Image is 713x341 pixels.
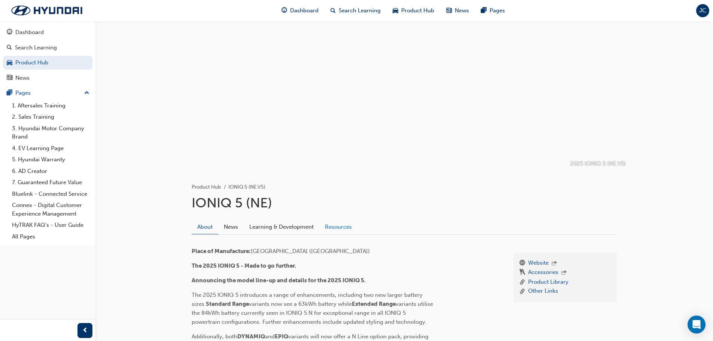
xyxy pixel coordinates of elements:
span: guage-icon [7,29,12,36]
a: HyTRAK FAQ's - User Guide [9,219,92,231]
a: Connex - Digital Customer Experience Management [9,200,92,219]
span: Standard Range [206,301,249,307]
span: guage-icon [281,6,287,15]
span: and [265,333,275,340]
div: Open Intercom Messenger [688,316,706,334]
a: About [192,220,218,234]
a: search-iconSearch Learning [324,3,387,18]
span: Dashboard [290,6,319,15]
a: Product Hub [3,56,92,70]
span: Place of Manufacture: [192,248,251,255]
a: 6. AD Creator [9,165,92,177]
button: Pages [3,86,92,100]
a: 5. Hyundai Warranty [9,154,92,165]
div: Pages [15,89,31,97]
span: pages-icon [7,90,12,97]
span: variants utilise the 84kWh battery currently seen in IONIQ 5 N for exceptional range in all IONIQ... [192,301,435,325]
a: Resources [319,220,357,234]
span: prev-icon [82,326,88,335]
span: search-icon [330,6,336,15]
span: outbound-icon [552,261,557,267]
a: All Pages [9,231,92,243]
span: news-icon [446,6,452,15]
button: DashboardSearch LearningProduct HubNews [3,24,92,86]
div: Dashboard [15,28,44,37]
span: Product Hub [401,6,434,15]
button: JC [696,4,709,17]
div: News [15,74,30,82]
a: Other Links [528,287,558,296]
span: up-icon [84,88,89,98]
span: car-icon [393,6,398,15]
span: [GEOGRAPHIC_DATA] ([GEOGRAPHIC_DATA]) [251,248,370,255]
span: DYNAMIQ [237,333,265,340]
a: Learning & Development [244,220,319,234]
a: car-iconProduct Hub [387,3,440,18]
span: Search Learning [339,6,381,15]
span: link-icon [519,287,525,296]
a: 7. Guaranteed Future Value [9,177,92,188]
span: JC [699,6,706,15]
a: 2. Sales Training [9,111,92,123]
span: Additionally, both [192,333,237,340]
a: Accessories [528,268,558,278]
p: 2025 IONIQ 5 (NE.V5) [570,159,626,168]
a: News [3,71,92,85]
span: News [455,6,469,15]
a: Website [528,259,549,268]
a: 1. Aftersales Training [9,100,92,112]
span: Announcing the model line-up and details for the 2025 IONIQ 5. [192,277,366,284]
a: 4. EV Learning Page [9,143,92,154]
a: Search Learning [3,41,92,55]
span: news-icon [7,75,12,82]
span: search-icon [7,45,12,51]
li: IONIQ 5 (NE.V5) [228,183,265,192]
span: variants now see a 63kWh battery while [249,301,352,307]
span: Extended Range [352,301,396,307]
a: Product Hub [192,184,221,190]
span: The 2025 IONIQ 5 introduces a range of enhancements, including two new larger battery sizes. [192,292,424,307]
span: link-icon [519,278,525,287]
a: 3. Hyundai Motor Company Brand [9,123,92,143]
span: car-icon [7,60,12,66]
span: www-icon [519,259,525,268]
span: EPIQ [275,333,288,340]
a: Dashboard [3,25,92,39]
a: News [218,220,244,234]
span: outbound-icon [561,270,567,276]
a: Bluelink - Connected Service [9,188,92,200]
span: keys-icon [519,268,525,278]
a: Product Library [528,278,569,287]
span: Pages [490,6,505,15]
div: Search Learning [15,43,57,52]
a: news-iconNews [440,3,475,18]
span: The 2025 IONIQ 5 - Made to go further. [192,262,296,269]
img: Trak [4,3,90,18]
a: guage-iconDashboard [275,3,324,18]
h1: IONIQ 5 (NE) [192,195,617,211]
a: pages-iconPages [475,3,511,18]
span: pages-icon [481,6,487,15]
